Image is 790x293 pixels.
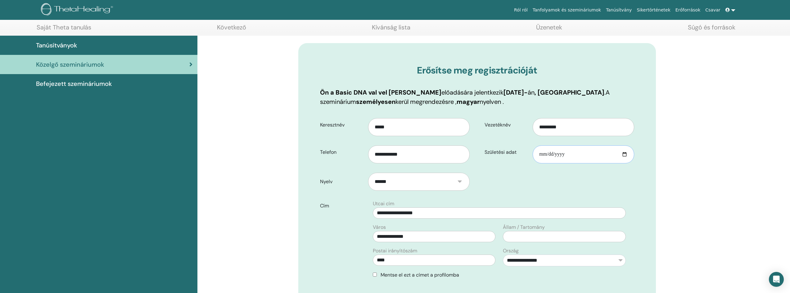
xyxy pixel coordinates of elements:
[37,23,91,31] font: Saját Theta tanulás
[373,200,394,207] font: Utcai cím
[441,88,503,96] font: előadására jelentkezik
[41,3,115,17] img: logo.png
[320,202,329,209] font: Cím
[528,88,535,96] font: án
[705,7,720,12] font: Csavar
[373,224,386,230] font: Város
[606,7,632,12] font: Tanúsítvány
[530,4,603,16] a: Tanfolyamok és szemináriumok
[634,4,673,16] a: Sikertörténetek
[503,224,545,230] font: Állam / Tartomány
[320,122,345,128] font: Keresztnév
[503,247,519,254] font: Ország
[36,41,77,49] font: Tanúsítványok
[503,88,528,96] font: [DATE]-
[217,24,246,36] a: Következő
[217,23,246,31] font: Következő
[769,272,784,287] div: Intercom Messenger megnyitása
[603,4,634,16] a: Tanúsítvány
[457,98,480,106] font: magyar
[533,7,601,12] font: Tanfolyamok és szemináriumok
[512,4,530,16] a: Ról ról
[675,7,700,12] font: Erőforrások
[536,23,562,31] font: Üzenetek
[381,272,459,278] font: Mentse el ezt a címet a profilomba
[604,88,606,96] font: .
[536,24,562,36] a: Üzenetek
[535,88,604,96] font: , [GEOGRAPHIC_DATA]
[36,80,112,88] font: Befejezett szemináriumok
[688,24,735,36] a: Súgó és források
[320,149,336,155] font: Telefon
[356,98,395,106] font: személyesen
[485,149,517,155] font: Születési adat
[703,4,723,16] a: Csavar
[320,178,332,185] font: Nyelv
[395,98,457,106] font: kerül megrendezésre ,
[637,7,670,12] font: Sikertörténetek
[485,122,511,128] font: Vezetéknév
[320,88,441,96] font: Ön a Basic DNA val vel [PERSON_NAME]
[514,7,528,12] font: Ról ról
[372,23,410,31] font: Kívánság lista
[688,23,735,31] font: Súgó és források
[373,247,417,254] font: Postai irányítószám
[37,24,91,36] a: Saját Theta tanulás
[673,4,703,16] a: Erőforrások
[36,60,104,69] font: Közelgő szemináriumok
[480,98,504,106] font: nyelven .
[372,24,410,36] a: Kívánság lista
[417,64,537,76] font: Erősítse meg regisztrációját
